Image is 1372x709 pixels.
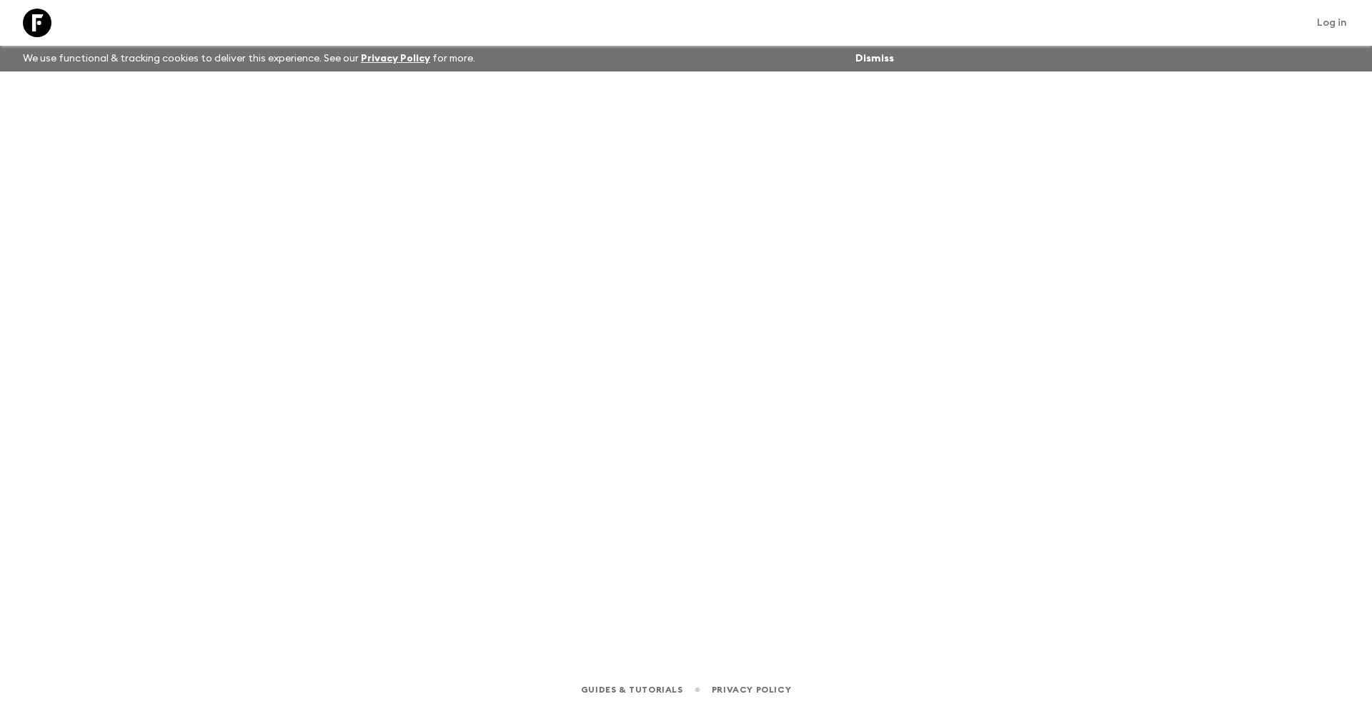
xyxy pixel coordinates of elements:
a: Log in [1309,13,1355,33]
p: We use functional & tracking cookies to deliver this experience. See our for more. [17,46,481,71]
button: Dismiss [852,49,898,69]
a: Guides & Tutorials [581,682,683,698]
a: Privacy Policy [712,682,791,698]
a: Privacy Policy [361,54,430,64]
